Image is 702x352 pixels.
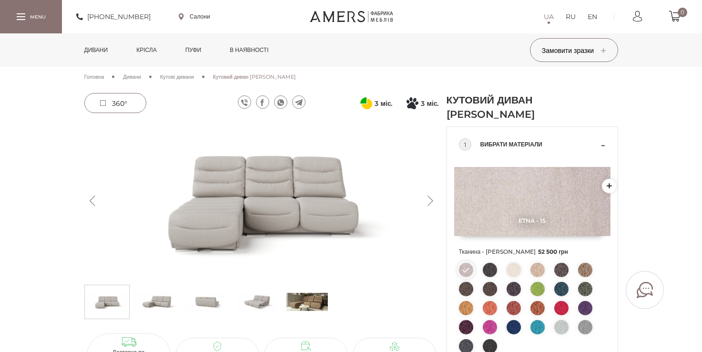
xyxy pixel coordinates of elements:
[454,167,610,236] img: Etna - 15
[286,288,328,316] img: s_
[129,33,163,67] a: Крісла
[530,38,618,62] button: Замовити зразки
[480,139,599,150] span: Вибрати матеріали
[542,46,606,55] span: Замовити зразки
[407,97,418,109] svg: Покупка частинами від Монобанку
[77,33,115,67] a: Дивани
[84,196,101,206] button: Previous
[223,33,275,67] a: в наявності
[84,122,439,280] img: Кутовий диван ОДРІ МІНІ -0
[179,12,210,21] a: Салони
[84,73,104,80] span: Головна
[256,95,269,109] a: facebook
[459,246,606,258] span: Тканина - [PERSON_NAME]
[84,93,146,113] a: 360°
[123,73,141,80] span: Дивани
[678,8,687,17] span: 0
[160,73,194,80] span: Кутові дивани
[178,33,209,67] a: Пуфи
[123,72,141,81] a: Дивани
[86,288,128,316] img: Кутовий диван ОДРІ МІНІ s-0
[238,95,251,109] a: viber
[160,72,194,81] a: Кутові дивани
[76,11,151,22] a: [PHONE_NUMBER]
[84,72,104,81] a: Головна
[454,217,610,224] span: Etna - 15
[588,11,597,22] a: EN
[292,95,305,109] a: telegram
[236,288,278,316] img: Кутовий диван ОДРІ МІНІ s-3
[375,98,392,109] span: 3 міс.
[538,248,568,255] span: 52 500 грн
[186,288,228,316] img: Кутовий диван ОДРІ МІНІ s-2
[422,196,439,206] button: Next
[544,11,554,22] a: UA
[566,11,576,22] a: RU
[459,138,471,151] div: 1
[421,98,438,109] span: 3 міс.
[447,93,556,122] h1: Кутовий диван [PERSON_NAME]
[136,288,178,316] img: Кутовий диван ОДРІ МІНІ s-1
[360,97,372,109] svg: Оплата частинами від ПриватБанку
[112,99,127,108] span: 360°
[274,95,287,109] a: whatsapp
